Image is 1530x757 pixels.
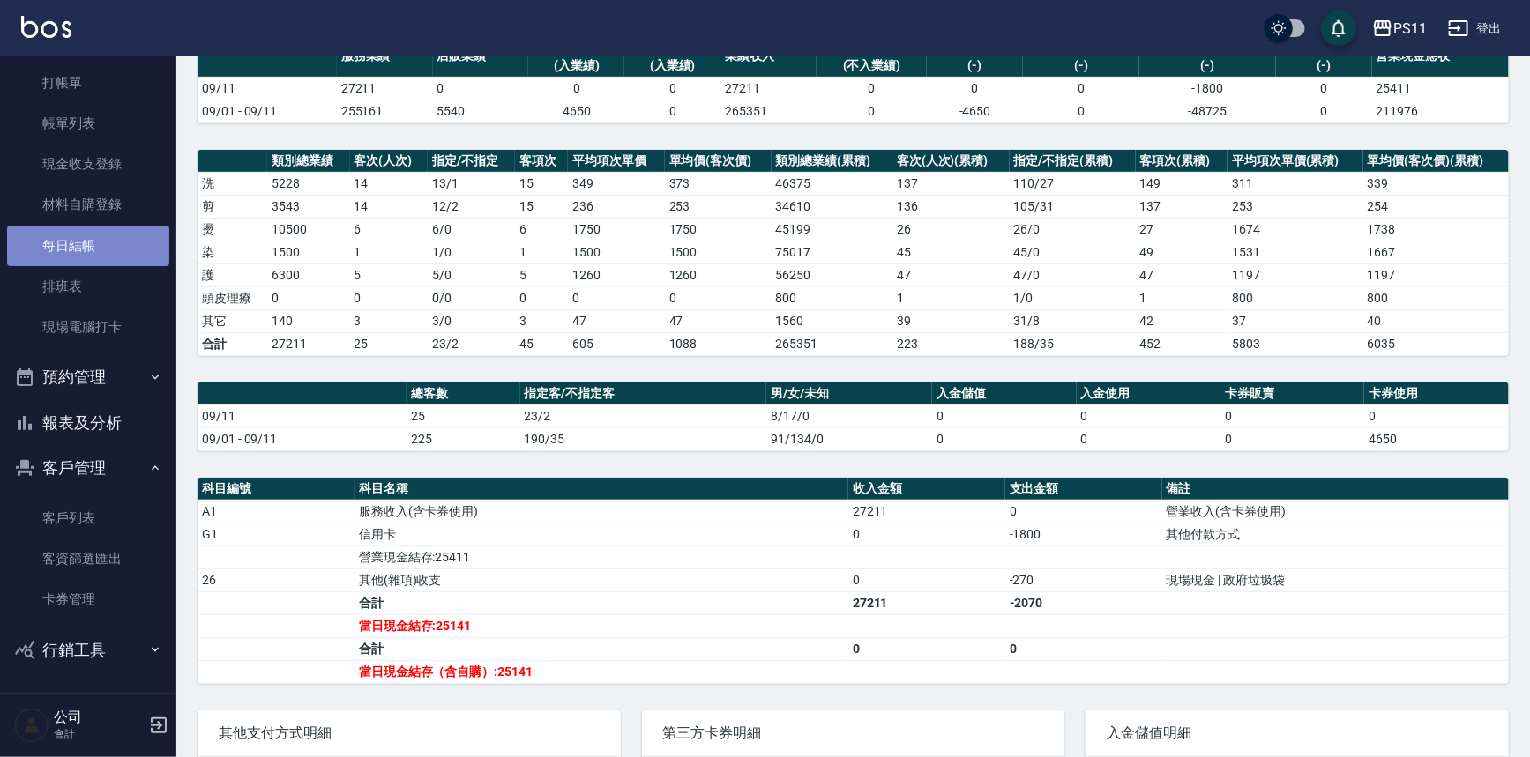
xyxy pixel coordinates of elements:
[1010,150,1136,173] th: 指定/不指定(累積)
[7,63,169,103] a: 打帳單
[848,478,1005,501] th: 收入金額
[892,286,1010,309] td: 1
[817,77,927,100] td: 0
[1005,523,1162,545] td: -1800
[1005,500,1162,523] td: 0
[892,309,1010,332] td: 39
[355,568,848,591] td: 其他(雜項)收支
[624,100,720,122] td: 0
[568,263,664,286] td: 1260
[1228,263,1363,286] td: 1197
[198,404,407,427] td: 09/11
[1136,332,1228,355] td: 452
[1220,427,1364,450] td: 0
[267,218,349,241] td: 10500
[1220,382,1364,405] th: 卡券販賣
[772,150,892,173] th: 類別總業績(累積)
[355,478,848,501] th: 科目名稱
[665,309,772,332] td: 47
[7,144,169,184] a: 現金收支登錄
[772,241,892,263] td: 75017
[1010,263,1136,286] td: 47 / 0
[892,150,1010,173] th: 客次(人次)(累積)
[515,286,569,309] td: 0
[515,218,569,241] td: 6
[267,241,349,263] td: 1500
[1372,100,1509,122] td: 211976
[219,724,600,742] span: 其他支付方式明細
[54,709,144,726] h5: 公司
[355,523,848,545] td: 信用卡
[848,637,1005,660] td: 0
[533,56,620,75] div: (入業績)
[1364,404,1509,427] td: 0
[848,568,1005,591] td: 0
[198,500,355,523] td: A1
[198,568,355,591] td: 26
[1363,195,1509,218] td: 254
[428,332,515,355] td: 23/2
[624,77,720,100] td: 0
[772,332,892,355] td: 265351
[568,241,664,263] td: 1500
[1228,286,1363,309] td: 800
[665,332,772,355] td: 1088
[198,309,267,332] td: 其它
[198,150,1509,356] table: a dense table
[515,150,569,173] th: 客項次
[198,218,267,241] td: 燙
[198,172,267,195] td: 洗
[428,150,515,173] th: 指定/不指定
[772,263,892,286] td: 56250
[568,309,664,332] td: 47
[1363,150,1509,173] th: 單均價(客次價)(累積)
[7,184,169,225] a: 材料自購登錄
[1364,427,1509,450] td: 4650
[932,427,1076,450] td: 0
[1162,500,1509,523] td: 營業收入(含卡券使用)
[267,150,349,173] th: 類別總業績
[267,332,349,355] td: 27211
[1023,77,1139,100] td: 0
[198,332,267,355] td: 合計
[892,195,1010,218] td: 136
[1136,218,1228,241] td: 27
[198,427,407,450] td: 09/01 - 09/11
[1393,18,1427,40] div: PS11
[520,404,767,427] td: 23/2
[766,382,932,405] th: 男/女/未知
[1005,478,1162,501] th: 支出金額
[198,263,267,286] td: 護
[766,427,932,450] td: 91/134/0
[515,172,569,195] td: 15
[772,172,892,195] td: 46375
[198,478,1509,684] table: a dense table
[932,382,1076,405] th: 入金儲值
[7,354,169,400] button: 預約管理
[1077,382,1220,405] th: 入金使用
[1010,241,1136,263] td: 45 / 0
[433,100,529,122] td: 5540
[665,241,772,263] td: 1500
[772,218,892,241] td: 45199
[848,500,1005,523] td: 27211
[1136,195,1228,218] td: 137
[198,478,355,501] th: 科目編號
[1228,241,1363,263] td: 1531
[1162,568,1509,591] td: 現場現金 | 政府垃圾袋
[350,332,428,355] td: 25
[1228,150,1363,173] th: 平均項次單價(累積)
[1077,427,1220,450] td: 0
[1136,241,1228,263] td: 49
[568,332,664,355] td: 605
[568,150,664,173] th: 平均項次單價
[1363,241,1509,263] td: 1667
[1441,12,1509,45] button: 登出
[350,172,428,195] td: 14
[198,382,1509,451] table: a dense table
[350,309,428,332] td: 3
[1139,100,1276,122] td: -48725
[932,404,1076,427] td: 0
[817,100,927,122] td: 0
[568,218,664,241] td: 1750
